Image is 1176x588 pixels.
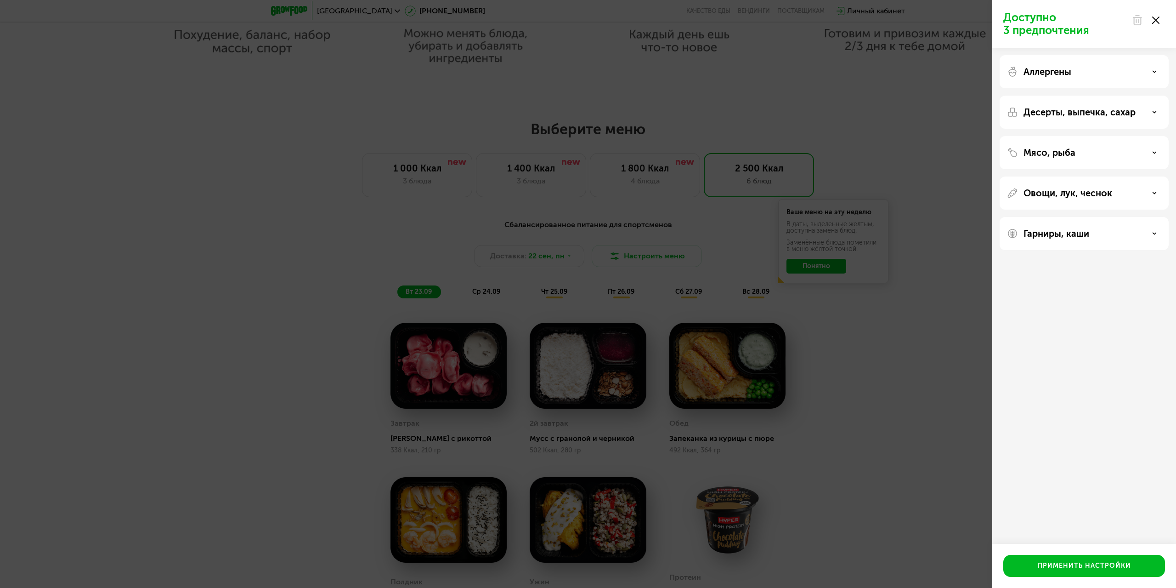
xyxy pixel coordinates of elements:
p: Гарниры, каши [1023,228,1089,239]
p: Доступно 3 предпочтения [1003,11,1126,37]
p: Аллергены [1023,66,1071,77]
button: Применить настройки [1003,555,1165,577]
div: Применить настройки [1038,561,1131,571]
p: Овощи, лук, чеснок [1023,188,1112,199]
p: Десерты, выпечка, сахар [1023,107,1136,118]
p: Мясо, рыба [1023,147,1075,158]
